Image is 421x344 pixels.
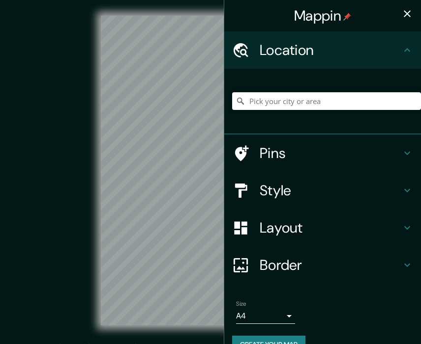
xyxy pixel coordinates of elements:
img: pin-icon.png [343,13,351,21]
h4: Pins [260,144,401,162]
label: Size [236,300,246,308]
div: A4 [236,308,295,324]
h4: Location [260,41,401,59]
h4: Mappin [294,7,351,25]
h4: Style [260,182,401,199]
div: Style [224,172,421,209]
canvas: Map [101,16,320,325]
div: Pins [224,134,421,172]
h4: Layout [260,219,401,237]
input: Pick your city or area [232,92,421,110]
div: Layout [224,209,421,246]
div: Border [224,246,421,284]
div: Location [224,31,421,69]
h4: Border [260,256,401,274]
